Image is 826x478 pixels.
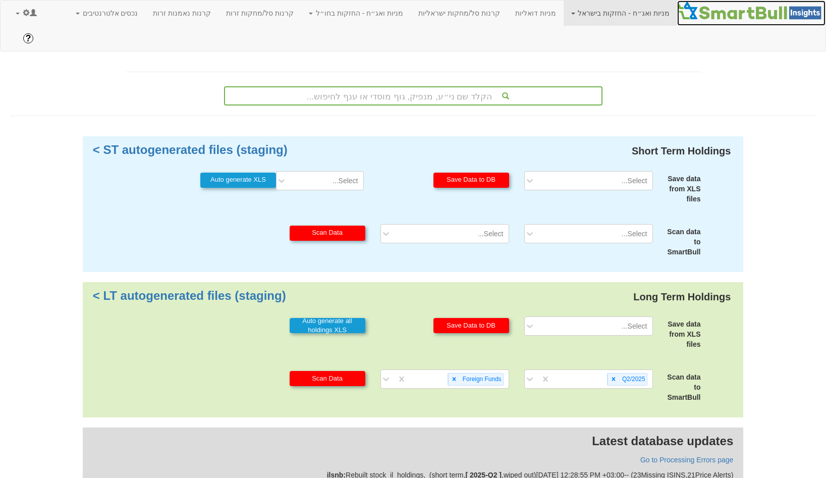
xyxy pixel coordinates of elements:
[26,33,31,43] span: ?
[333,176,358,186] div: Select...
[660,372,701,402] div: Scan data to SmartBull
[631,287,733,307] div: Long Term Holdings
[145,1,218,26] a: קרנות נאמנות זרות
[225,87,601,104] div: הקלד שם ני״ע, מנפיק, גוף מוסדי או ענף לחיפוש...
[93,289,286,302] a: LT autogenerated files (staging) >
[290,371,365,386] button: Scan Data
[640,456,733,464] a: Go to Processing Errors page
[508,1,564,26] a: מניות דואליות
[660,319,701,349] div: Save data from XLS files
[619,374,647,385] div: Q2/2025
[16,26,41,51] a: ?
[93,433,734,450] p: Latest database updates
[564,1,677,26] a: מניות ואג״ח - החזקות בישראל
[301,1,411,26] a: מניות ואג״ח - החזקות בחו״ל
[290,226,365,241] button: Scan Data
[622,176,647,186] div: Select...
[93,143,288,156] a: ST autogenerated files (staging) >
[478,229,504,239] div: Select...
[460,374,503,385] div: Foreign Funds
[218,1,301,26] a: קרנות סל/מחקות זרות
[622,229,647,239] div: Select...
[622,321,647,331] div: Select...
[433,173,509,188] button: Save Data to DB
[290,318,365,333] button: Auto generate all holdings XLS
[200,173,276,188] button: Auto generate XLS
[660,227,701,257] div: Scan data to SmartBull
[677,1,825,21] img: Smartbull
[433,318,509,333] button: Save Data to DB
[411,1,508,26] a: קרנות סל/מחקות ישראליות
[629,141,733,161] div: Short Term Holdings
[660,174,701,204] div: Save data from XLS files
[68,1,146,26] a: נכסים אלטרנטיבים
